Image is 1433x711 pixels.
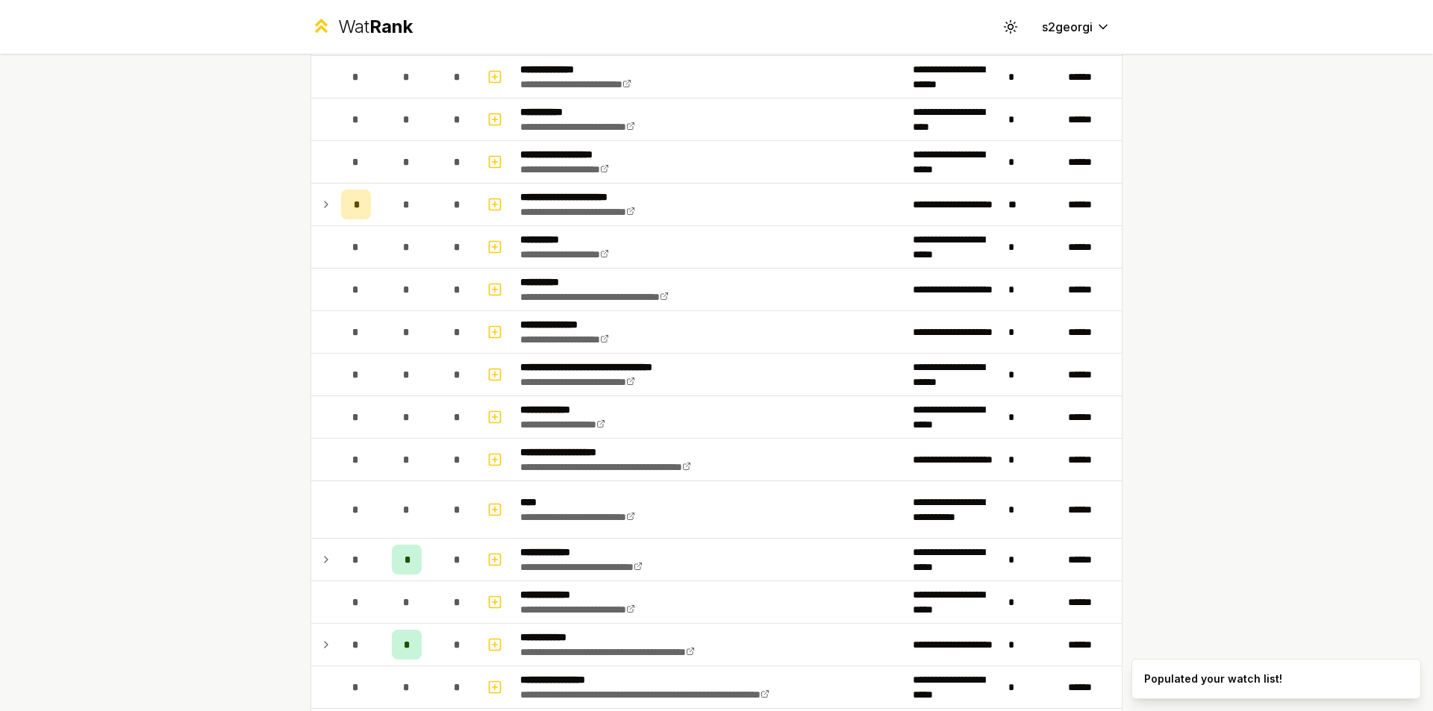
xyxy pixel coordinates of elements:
div: Wat [338,15,413,39]
a: WatRank [310,15,413,39]
span: s2georgi [1042,18,1093,36]
button: s2georgi [1030,13,1123,40]
div: Populated your watch list! [1144,671,1282,686]
span: Rank [369,16,413,37]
